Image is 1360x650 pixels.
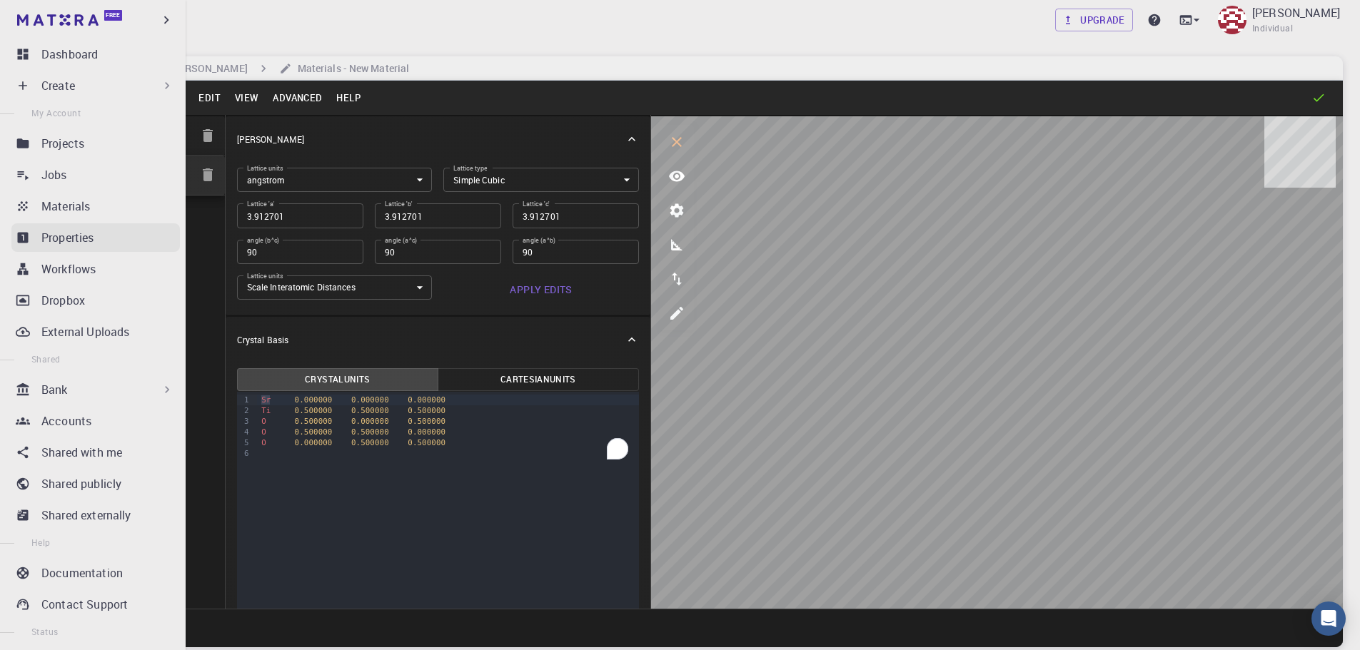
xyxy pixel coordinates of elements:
[11,192,180,220] a: Materials
[41,166,67,183] p: Jobs
[41,260,96,278] p: Workflows
[261,438,266,447] span: O
[11,407,180,435] a: Accounts
[266,86,329,109] button: Advanced
[351,438,389,447] span: 0.500000
[295,417,333,426] span: 0.500000
[11,501,180,529] a: Shared externally
[408,417,445,426] span: 0.500000
[257,392,639,462] div: To enrich screen reader interactions, please activate Accessibility in Grammarly extension settings
[11,40,180,68] a: Dashboard
[237,333,288,346] p: Crystal Basis
[31,107,81,118] span: My Account
[438,368,639,391] button: CartesianUnits
[226,317,650,362] div: Crystal Basis
[11,438,180,467] a: Shared with me
[41,475,121,492] p: Shared publicly
[41,46,98,63] p: Dashboard
[237,437,251,448] div: 5
[329,86,368,109] button: Help
[11,469,180,498] a: Shared publicly
[247,235,279,245] label: angle (b^c)
[11,590,180,619] a: Contact Support
[408,438,445,447] span: 0.500000
[41,596,128,613] p: Contact Support
[41,564,123,582] p: Documentation
[237,368,438,391] button: CrystalUnits
[1055,9,1133,31] a: Upgrade
[295,438,333,447] span: 0.000000
[1218,6,1246,34] img: BOUBCHIR Mohamed
[453,163,488,173] label: Lattice type
[31,537,51,548] span: Help
[11,71,180,100] div: Create
[41,381,68,398] p: Bank
[29,10,80,23] span: Support
[1311,601,1346,636] div: Open Intercom Messenger
[31,626,58,637] span: Status
[295,395,333,405] span: 0.000000
[17,14,99,26] img: logo
[11,161,180,189] a: Jobs
[41,229,94,246] p: Properties
[41,292,85,309] p: Dropbox
[261,406,271,415] span: Ti
[163,61,247,76] h6: [PERSON_NAME]
[247,271,283,280] label: Lattice units
[443,275,639,304] button: Apply Edits
[237,427,251,437] div: 4
[11,559,180,587] a: Documentation
[237,395,251,405] div: 1
[41,135,84,152] p: Projects
[31,353,60,365] span: Shared
[11,375,180,404] div: Bank
[237,405,251,416] div: 2
[11,223,180,252] a: Properties
[408,395,445,405] span: 0.000000
[11,286,180,315] a: Dropbox
[71,61,412,76] nav: breadcrumb
[237,275,433,300] div: Scale Interatomic Distances
[523,235,555,245] label: angle (a^b)
[292,61,409,76] h6: Materials - New Material
[385,199,412,208] label: Lattice 'b'
[351,427,389,437] span: 0.500000
[443,168,639,192] div: Simple Cubic
[351,417,389,426] span: 0.000000
[237,133,304,146] p: [PERSON_NAME]
[523,199,550,208] label: Lattice 'c'
[261,417,266,426] span: O
[1252,4,1340,21] p: [PERSON_NAME]
[41,444,122,461] p: Shared with me
[41,77,75,94] p: Create
[41,323,129,340] p: External Uploads
[41,412,91,430] p: Accounts
[41,198,90,215] p: Materials
[11,129,180,158] a: Projects
[295,406,333,415] span: 0.500000
[408,427,445,437] span: 0.000000
[261,395,271,405] span: Sr
[261,427,266,437] span: O
[408,406,445,415] span: 0.500000
[226,116,650,162] div: [PERSON_NAME]
[11,318,180,346] a: External Uploads
[247,199,274,208] label: Lattice 'a'
[228,86,266,109] button: View
[385,235,417,245] label: angle (a^c)
[191,86,228,109] button: Edit
[247,163,283,173] label: Lattice units
[351,406,389,415] span: 0.500000
[295,427,333,437] span: 0.500000
[237,448,251,459] div: 6
[41,507,131,524] p: Shared externally
[11,255,180,283] a: Workflows
[237,168,433,192] div: angstrom
[237,416,251,427] div: 3
[1252,21,1293,36] span: Individual
[351,395,389,405] span: 0.000000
